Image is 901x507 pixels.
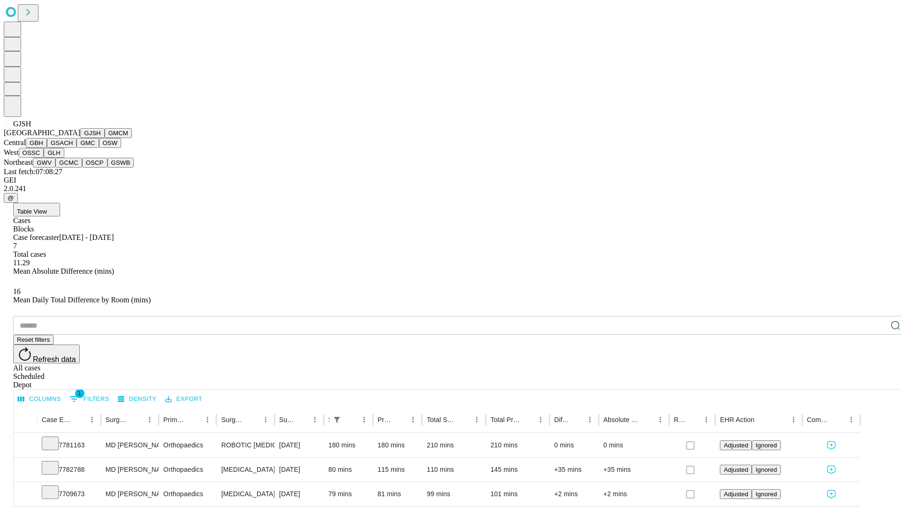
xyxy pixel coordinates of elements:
[328,458,368,482] div: 80 mins
[279,416,294,423] div: Surgery Date
[654,413,667,426] button: Menu
[358,413,371,426] button: Menu
[18,462,32,478] button: Expand
[4,148,19,156] span: West
[13,250,46,258] span: Total cases
[33,355,76,363] span: Refresh data
[163,482,212,506] div: Orthopaedics
[378,416,393,423] div: Predicted In Room Duration
[490,416,520,423] div: Total Predicted Duration
[13,296,151,304] span: Mean Daily Total Difference by Room (mins)
[470,413,483,426] button: Menu
[457,413,470,426] button: Sort
[13,242,17,250] span: 7
[42,416,71,423] div: Case Epic Id
[583,413,596,426] button: Menu
[44,148,64,158] button: GLH
[143,413,156,426] button: Menu
[807,416,831,423] div: Comments
[33,158,55,168] button: GWV
[221,482,269,506] div: [MEDICAL_DATA] WITH [MEDICAL_DATA] REPAIR
[18,438,32,454] button: Expand
[13,345,80,363] button: Refresh data
[42,433,96,457] div: 7781163
[720,489,752,499] button: Adjusted
[724,491,748,498] span: Adjusted
[99,138,122,148] button: OSW
[13,203,60,216] button: Table View
[106,458,154,482] div: MD [PERSON_NAME] [PERSON_NAME] Md
[308,413,321,426] button: Menu
[279,458,319,482] div: [DATE]
[720,416,754,423] div: EHR Action
[490,482,545,506] div: 101 mins
[4,129,80,137] span: [GEOGRAPHIC_DATA]
[82,158,107,168] button: OSCP
[221,458,269,482] div: [MEDICAL_DATA] [MEDICAL_DATA]
[17,208,47,215] span: Table View
[554,433,594,457] div: 0 mins
[295,413,308,426] button: Sort
[344,413,358,426] button: Sort
[641,413,654,426] button: Sort
[330,413,344,426] div: 1 active filter
[330,413,344,426] button: Show filters
[13,120,31,128] span: GJSH
[105,128,132,138] button: GMCM
[13,259,30,267] span: 11.29
[42,458,96,482] div: 7782788
[259,413,272,426] button: Menu
[163,416,187,423] div: Primary Service
[720,440,752,450] button: Adjusted
[15,392,63,407] button: Select columns
[393,413,406,426] button: Sort
[67,392,112,407] button: Show filters
[246,413,259,426] button: Sort
[554,482,594,506] div: +2 mins
[378,482,418,506] div: 81 mins
[570,413,583,426] button: Sort
[85,413,99,426] button: Menu
[106,416,129,423] div: Surgeon Name
[115,392,159,407] button: Density
[603,482,664,506] div: +2 mins
[756,466,777,473] span: Ignored
[163,458,212,482] div: Orthopaedics
[752,489,780,499] button: Ignored
[221,416,244,423] div: Surgery Name
[201,413,214,426] button: Menu
[42,482,96,506] div: 7709673
[188,413,201,426] button: Sort
[427,433,481,457] div: 210 mins
[18,486,32,503] button: Expand
[554,416,569,423] div: Difference
[328,482,368,506] div: 79 mins
[55,158,82,168] button: GCMC
[603,416,640,423] div: Absolute Difference
[72,413,85,426] button: Sort
[17,336,50,343] span: Reset filters
[4,193,18,203] button: @
[490,458,545,482] div: 145 mins
[787,413,800,426] button: Menu
[80,128,105,138] button: GJSH
[724,442,748,449] span: Adjusted
[4,158,33,166] span: Northeast
[279,433,319,457] div: [DATE]
[47,138,76,148] button: GSACH
[490,433,545,457] div: 210 mins
[724,466,748,473] span: Adjusted
[752,465,780,475] button: Ignored
[75,389,84,398] span: 1
[832,413,845,426] button: Sort
[106,433,154,457] div: MD [PERSON_NAME] [PERSON_NAME] Md
[328,433,368,457] div: 180 mins
[13,233,59,241] span: Case forecaster
[4,168,62,176] span: Last fetch: 07:08:27
[130,413,143,426] button: Sort
[720,465,752,475] button: Adjusted
[700,413,713,426] button: Menu
[427,416,456,423] div: Total Scheduled Duration
[4,176,897,184] div: GEI
[752,440,780,450] button: Ignored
